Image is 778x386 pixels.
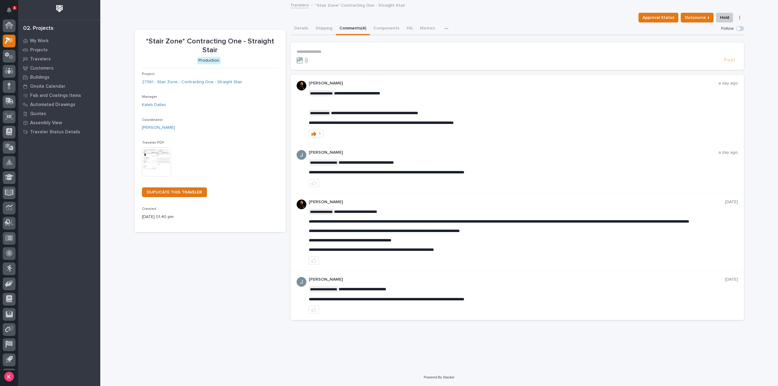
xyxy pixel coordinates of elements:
span: Approval Status [642,14,674,21]
button: Metrics [416,22,439,35]
p: Assembly View [30,120,62,126]
a: Buildings [18,73,100,82]
p: 4 [13,6,15,10]
div: 1 [319,132,321,136]
button: Components [370,22,403,35]
button: like this post [309,179,319,187]
img: ACg8ocIJHU6JEmo4GV-3KL6HuSvSpWhSGqG5DdxF6tKpN6m2=s96-c [297,277,306,287]
button: 1 [309,130,323,138]
a: Kaleb Dallas [142,102,166,108]
a: Onsite Calendar [18,82,100,91]
p: Projects [30,47,48,53]
span: Project [142,72,155,76]
div: Production [197,57,221,64]
p: [PERSON_NAME] [309,200,725,205]
a: Fab and Coatings Items [18,91,100,100]
a: [PERSON_NAME] [142,125,175,131]
span: Outsource ↑ [685,14,710,21]
a: Projects [18,45,100,54]
img: ACg8ocIJHU6JEmo4GV-3KL6HuSvSpWhSGqG5DdxF6tKpN6m2=s96-c [297,150,306,160]
a: My Work [18,36,100,45]
button: Notifications [3,4,15,16]
span: Coordinator [142,118,163,122]
span: Traveler PDF [142,141,164,145]
button: Hold [716,13,733,22]
button: Details [291,22,312,35]
a: Traveler Status Details [18,127,100,136]
img: Workspace Logo [54,3,65,14]
button: users-avatar [3,370,15,383]
p: Follow [721,26,734,31]
p: Fab and Coatings Items [30,93,81,98]
p: *Stair Zone* Contracting One - Straight Stair [315,2,405,8]
p: My Work [30,38,49,44]
p: a day ago [718,81,738,86]
p: Buildings [30,75,50,80]
button: Outsource ↑ [681,13,714,22]
p: *Stair Zone* Contracting One - Straight Stair [142,37,278,55]
p: Quotes [30,111,46,117]
p: [PERSON_NAME] [309,277,725,282]
span: Created [142,207,156,211]
p: Traveler Status Details [30,129,80,135]
button: FAI [403,22,416,35]
button: like this post [309,257,319,265]
p: [DATE] [725,200,738,205]
a: 27361 - Stair Zone - Contracting One - Straight Stair [142,79,242,85]
button: Shipping [312,22,336,35]
p: [DATE] [725,277,738,282]
p: [PERSON_NAME] [309,150,718,155]
button: Approval Status [639,13,678,22]
div: 02. Projects [23,25,53,32]
button: Comments (4) [336,22,370,35]
span: Manager [142,95,157,99]
a: Travelers [290,1,309,8]
p: [PERSON_NAME] [309,81,718,86]
a: Assembly View [18,118,100,127]
button: Post [721,57,738,64]
p: Automated Drawings [30,102,75,108]
a: Automated Drawings [18,100,100,109]
p: a day ago [718,150,738,155]
a: Travelers [18,54,100,63]
span: Post [724,57,735,64]
p: Travelers [30,56,51,62]
a: Quotes [18,109,100,118]
a: DUPLICATE THIS TRAVELER [142,187,207,197]
div: Notifications4 [8,7,15,17]
span: DUPLICATE THIS TRAVELER [147,190,202,194]
a: Customers [18,63,100,73]
span: Hold [720,14,729,21]
button: like this post [309,306,319,314]
p: Customers [30,66,53,71]
p: Onsite Calendar [30,84,65,89]
img: zmKUmRVDQjmBLfnAs97p [297,81,306,91]
img: zmKUmRVDQjmBLfnAs97p [297,200,306,209]
p: [DATE] 01:40 pm [142,214,278,220]
a: Powered By Stacker [424,375,454,379]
